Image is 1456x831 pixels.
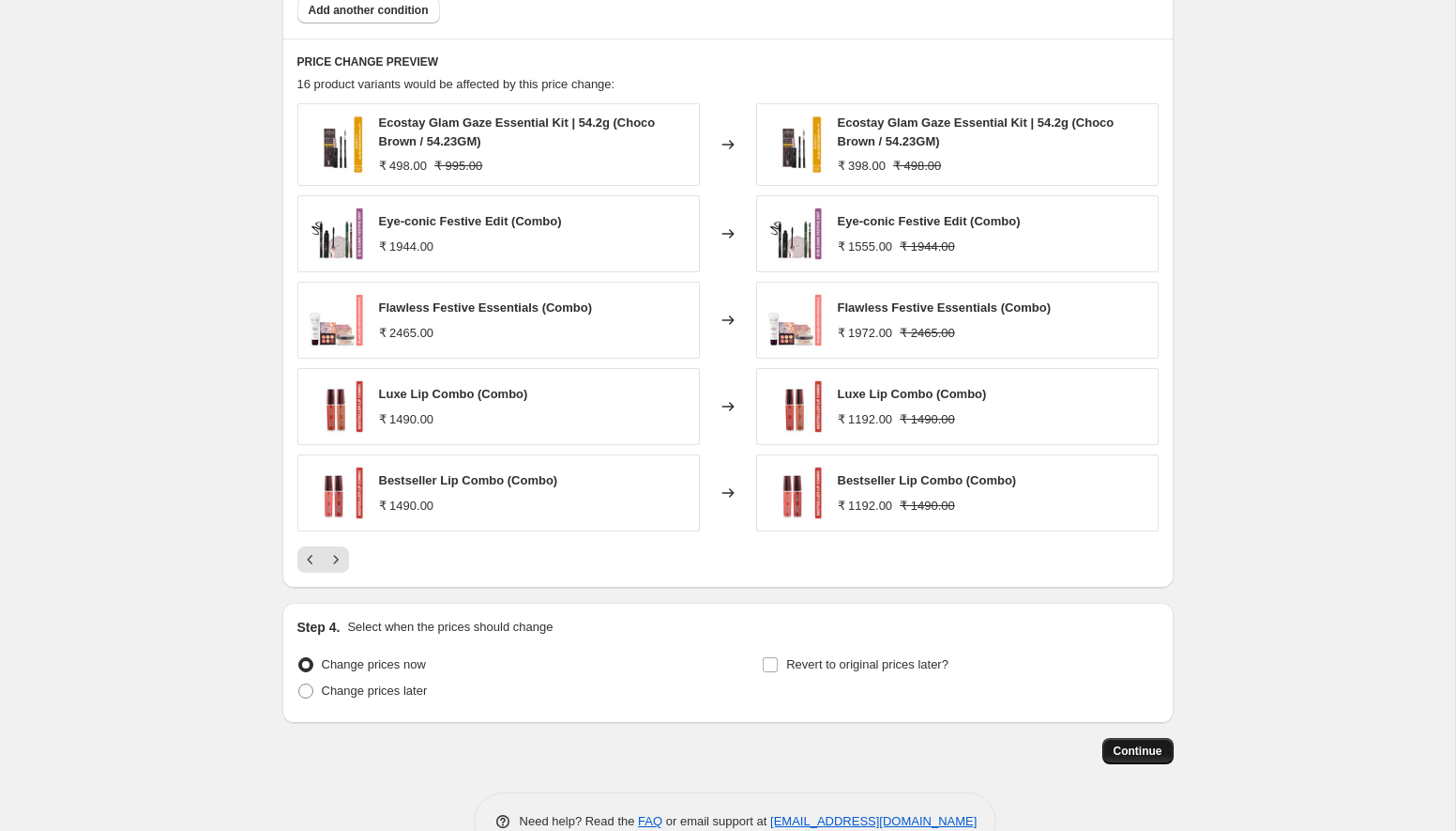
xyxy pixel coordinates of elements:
[662,814,770,828] span: or email support at
[347,618,553,637] p: Select when the prices should change
[379,157,427,176] div: ₹ 498.00
[900,238,955,256] strike: ₹ 1944.00
[838,410,893,429] div: ₹ 1192.00
[770,814,977,828] a: [EMAIL_ADDRESS][DOMAIN_NAME]
[308,292,364,348] img: 1200x1200_9410efaf-9f25-4d87-8cd7-e07f80b51895_80x.jpg
[838,115,1115,148] span: Ecostay Glam Gaze Essential Kit | 54.2g (Choco Brown / 54.23GM)
[379,214,562,228] span: Eye-conic Festive Edit (Combo)
[838,157,886,176] div: ₹ 398.00
[379,324,434,343] div: ₹ 2465.00
[766,292,823,348] img: 1200x1200_9410efaf-9f25-4d87-8cd7-e07f80b51895_80x.jpg
[379,410,434,429] div: ₹ 1490.00
[297,618,341,637] h2: Step 4.
[838,387,987,401] span: Luxe Lip Combo (Combo)
[900,410,955,429] strike: ₹ 1490.00
[322,657,426,671] span: Change prices now
[766,206,823,262] img: 1200x1200-2_db5bde26-5ce0-410e-bc8c-7bf484f4303d_80x.jpg
[309,3,429,18] span: Add another condition
[766,465,823,521] img: 1200x1200-2_24ddc3fb-f742-4fcf-8e5b-dabbbf76ea36_80x.jpg
[379,300,593,315] span: Flawless Festive Essentials (Combo)
[1102,738,1174,764] button: Continue
[308,378,364,435] img: 1200x1200-2_90068c77-b596-48e8-ac29-c2972620325d_80x.jpg
[766,378,823,435] img: 1200x1200-2_90068c77-b596-48e8-ac29-c2972620325d_80x.jpg
[893,157,941,176] strike: ₹ 498.00
[322,684,428,698] span: Change prices later
[297,546,349,573] nav: Pagination
[838,238,893,256] div: ₹ 1555.00
[308,465,364,521] img: 1200x1200-2_24ddc3fb-f742-4fcf-8e5b-dabbbf76ea36_80x.jpg
[838,300,1052,315] span: Flawless Festive Essentials (Combo)
[297,77,615,91] span: 16 product variants would be affected by this price change:
[379,497,434,516] div: ₹ 1490.00
[308,116,364,173] img: 1300x1300-8_80x.jpg
[434,157,482,176] strike: ₹ 995.00
[786,657,948,671] span: Revert to original prices later?
[308,206,364,262] img: 1200x1200-2_db5bde26-5ce0-410e-bc8c-7bf484f4303d_80x.jpg
[838,497,893,516] div: ₹ 1192.00
[838,324,893,343] div: ₹ 1972.00
[297,54,1159,69] h6: PRICE CHANGE PREVIEW
[297,546,324,573] button: Previous
[379,387,528,401] span: Luxe Lip Combo (Combo)
[379,473,558,487] span: Bestseller Lip Combo (Combo)
[379,115,656,148] span: Ecostay Glam Gaze Essential Kit | 54.2g (Choco Brown / 54.23GM)
[900,324,955,343] strike: ₹ 2465.00
[379,238,434,256] div: ₹ 1944.00
[520,814,639,828] span: Need help? Read the
[838,473,1017,487] span: Bestseller Lip Combo (Combo)
[900,497,955,516] strike: ₹ 1490.00
[766,116,823,173] img: 1300x1300-8_80x.jpg
[1114,744,1162,759] span: Continue
[638,814,662,828] a: FAQ
[838,214,1021,228] span: Eye-conic Festive Edit (Combo)
[323,546,349,573] button: Next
